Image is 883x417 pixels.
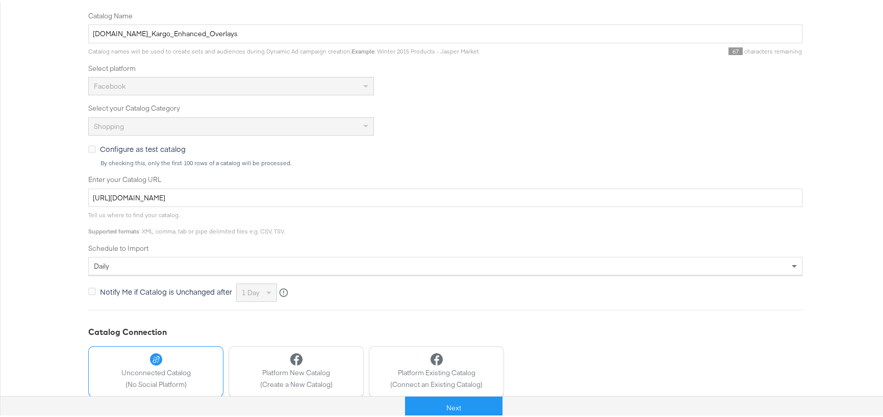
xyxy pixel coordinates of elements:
span: Configure as test catalog [100,142,186,152]
span: Tell us where to find your catalog. : XML, comma, tab or pipe delimited files e.g. CSV, TSV. [88,209,285,233]
label: Schedule to Import [88,242,802,251]
input: Enter Catalog URL, e.g. http://www.example.com/products.xml [88,187,802,205]
button: Platform Existing Catalog(Connect an Existing Catalog) [369,344,504,395]
span: Notify Me if Catalog is Unchanged after [100,284,232,295]
strong: Example [351,45,374,53]
label: Catalog Name [88,9,802,19]
input: Name your catalog e.g. My Dynamic Product Catalog [88,22,802,41]
label: Enter your Catalog URL [88,173,802,183]
span: (Create a New Catalog) [260,378,333,387]
span: Unconnected Catalog [121,366,191,376]
label: Select your Catalog Category [88,101,802,111]
span: (No Social Platform) [121,378,191,387]
span: 67 [728,45,743,53]
div: Catalog Connection [88,324,802,336]
span: daily [94,259,109,269]
span: Facebook [94,80,125,89]
span: 1 day [242,286,260,295]
span: Platform Existing Catalog [390,366,483,376]
button: Unconnected Catalog(No Social Platform) [88,344,223,395]
div: characters remaining [479,45,802,54]
label: Select platform [88,62,802,71]
button: Platform New Catalog(Create a New Catalog) [229,344,364,395]
div: By checking this, only the first 100 rows of a catalog will be processed. [100,158,802,165]
strong: Supported formats [88,225,139,233]
span: Shopping [94,120,124,129]
span: (Connect an Existing Catalog) [390,378,483,387]
span: Platform New Catalog [260,366,333,376]
span: Catalog names will be used to create sets and audiences during Dynamic Ad campaign creation. : Wi... [88,45,479,53]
